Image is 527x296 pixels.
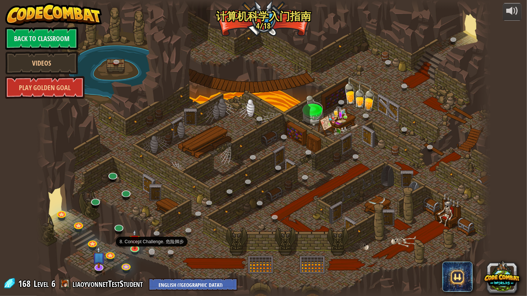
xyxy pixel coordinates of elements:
img: CodeCombat - Learn how to code by playing a game [5,3,102,26]
span: 6 [51,278,55,290]
a: Play Golden Goal [5,76,85,99]
span: 168 [18,278,33,290]
img: level-banner-unstarted-subscriber.png [92,246,105,268]
a: Back to Classroom [5,27,78,50]
button: Adjust volume [503,3,522,21]
img: level-banner-unstarted.png [129,230,141,250]
a: liaoyvonnetTestStudent [72,278,145,290]
a: Videos [5,52,78,74]
span: Level [34,278,49,290]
